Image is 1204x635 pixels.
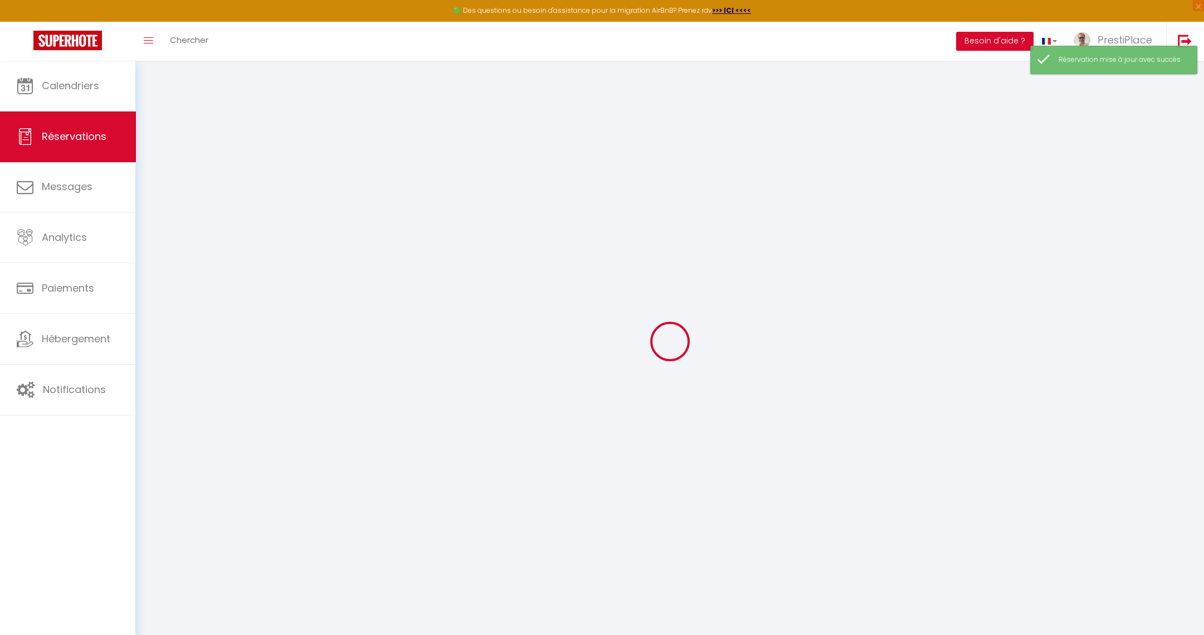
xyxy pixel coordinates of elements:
span: Hébergement [42,332,110,346]
span: Chercher [170,34,208,46]
a: >>> ICI <<<< [712,6,751,15]
span: Messages [42,180,92,193]
img: logout [1178,34,1192,48]
span: Paiements [42,281,94,295]
span: PrestiPlace [1098,33,1152,47]
img: ... [1074,32,1090,49]
a: Chercher [162,22,217,61]
span: Calendriers [42,79,99,93]
img: Super Booking [33,31,102,50]
a: ... PrestiPlace [1065,22,1166,61]
button: Besoin d'aide ? [956,32,1034,51]
span: Notifications [43,382,106,396]
span: Réservations [42,129,106,143]
div: Réservation mise à jour avec succès [1059,55,1186,65]
span: Analytics [42,230,87,244]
